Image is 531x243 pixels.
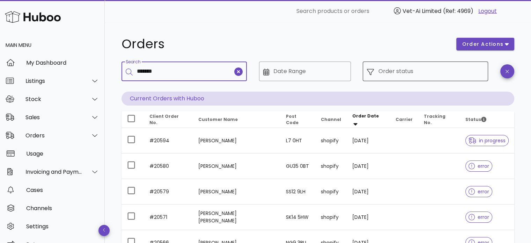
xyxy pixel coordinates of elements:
[321,116,341,122] span: Channel
[462,41,504,48] span: order actions
[352,113,379,119] span: Order Date
[144,153,193,179] td: #20580
[315,153,347,179] td: shopify
[456,38,514,50] button: order actions
[280,179,315,205] td: SS12 9LH
[25,96,82,102] div: Stock
[26,150,99,157] div: Usage
[126,59,140,65] label: Search
[403,7,441,15] span: Vet-Ai Limited
[193,128,280,153] td: [PERSON_NAME]
[234,67,243,76] button: clear icon
[315,111,347,128] th: Channel
[280,153,315,179] td: GU35 0BT
[144,111,193,128] th: Client Order No.
[478,7,497,15] a: Logout
[396,116,413,122] span: Carrier
[465,116,486,122] span: Status
[5,9,61,24] img: Huboo Logo
[443,7,473,15] span: (Ref: 4969)
[390,111,418,128] th: Carrier
[25,78,82,84] div: Listings
[424,113,445,126] span: Tracking No.
[25,169,82,175] div: Invoicing and Payments
[121,38,448,50] h1: Orders
[193,111,280,128] th: Customer Name
[25,114,82,121] div: Sales
[347,153,390,179] td: [DATE]
[193,179,280,205] td: [PERSON_NAME]
[347,205,390,230] td: [DATE]
[193,153,280,179] td: [PERSON_NAME]
[26,187,99,193] div: Cases
[193,205,280,230] td: [PERSON_NAME] [PERSON_NAME]
[280,111,315,128] th: Post Code
[469,164,489,169] span: error
[26,205,99,212] div: Channels
[144,205,193,230] td: #20571
[149,113,179,126] span: Client Order No.
[26,223,99,230] div: Settings
[469,215,489,220] span: error
[198,116,238,122] span: Customer Name
[347,179,390,205] td: [DATE]
[280,205,315,230] td: SK14 5HW
[26,59,99,66] div: My Dashboard
[144,128,193,153] td: #20594
[286,113,298,126] span: Post Code
[469,189,489,194] span: error
[144,179,193,205] td: #20579
[25,132,82,139] div: Orders
[121,92,514,106] p: Current Orders with Huboo
[315,205,347,230] td: shopify
[469,138,506,143] span: in progress
[460,111,514,128] th: Status
[315,128,347,153] td: shopify
[418,111,460,128] th: Tracking No.
[347,111,390,128] th: Order Date: Sorted descending. Activate to remove sorting.
[347,128,390,153] td: [DATE]
[315,179,347,205] td: shopify
[280,128,315,153] td: L7 0HT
